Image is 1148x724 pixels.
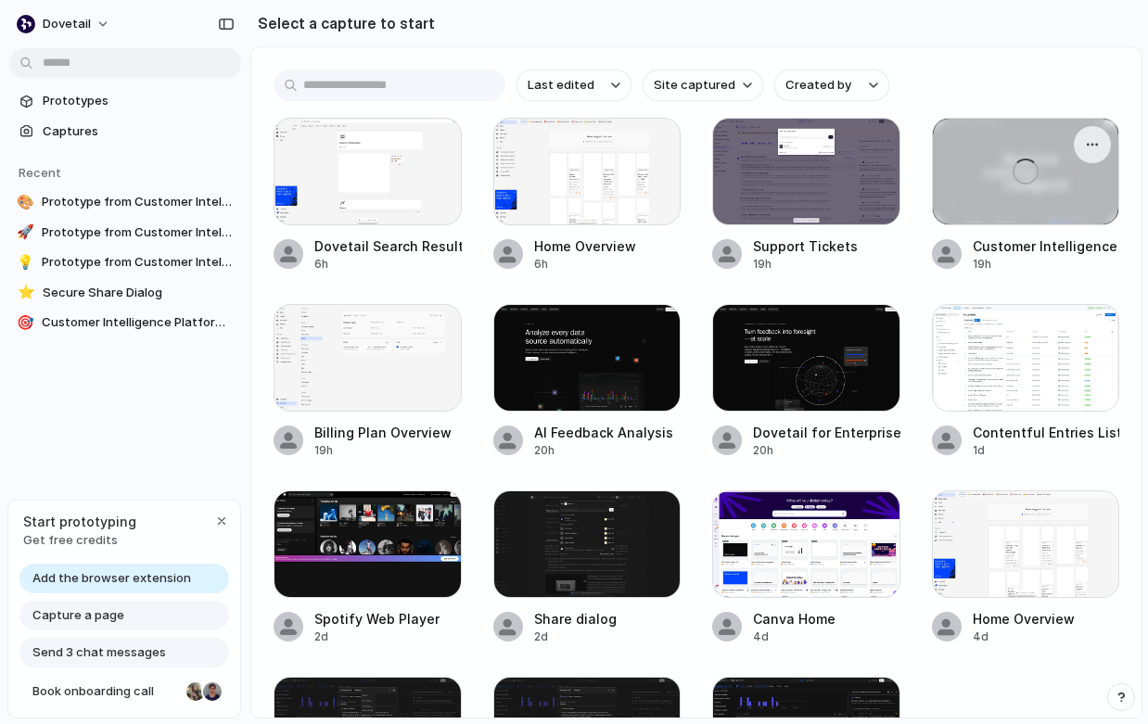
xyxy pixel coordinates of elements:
div: 19h [753,256,858,273]
span: Send 3 chat messages [32,643,166,662]
span: Prototype from Customer Intelligence System [42,223,234,242]
a: 💡Prototype from Customer Intelligence System [9,248,241,276]
span: Prototypes [43,92,234,110]
div: 🎯 [17,313,34,332]
span: Prototype from Customer Intelligence System [42,253,234,272]
span: Captures [43,122,234,141]
a: 🎨Prototype from Customer Intelligence System [9,188,241,216]
div: 6h [314,256,462,273]
div: Nicole Kubica [185,680,207,703]
span: Last edited [528,76,594,95]
div: Contentful Entries List [973,423,1120,442]
div: Dovetail for Enterprise [753,423,900,442]
div: 6h [534,256,636,273]
span: Prototype from Customer Intelligence System [42,193,234,211]
span: Get free credits [23,531,136,550]
div: 19h [973,256,1120,273]
div: 1d [973,442,1120,459]
div: Spotify Web Player [314,609,440,629]
div: ⭐ [17,284,35,302]
button: Site captured [643,70,763,101]
div: 4d [753,629,835,645]
span: Created by [785,76,851,95]
div: Canva Home [753,609,835,629]
span: Capture a page [32,606,124,625]
span: Customer Intelligence Platform Overview [42,313,234,332]
div: 💡 [17,253,34,272]
div: Dovetail Search Results [314,236,462,256]
a: Prototypes [9,87,241,115]
span: Book onboarding call [32,682,179,701]
div: Customer Intelligence System [973,236,1120,256]
span: Recent [19,165,61,180]
div: 2d [314,629,440,645]
span: Secure Share Dialog [43,284,234,302]
button: Last edited [517,70,631,101]
span: dovetail [43,15,91,33]
span: Start prototyping [23,512,136,531]
div: 🎨 [17,193,34,211]
div: Christian Iacullo [201,680,223,703]
button: Created by [774,70,889,101]
div: 2d [534,629,617,645]
a: Book onboarding call [19,677,229,706]
div: 🚀 [17,223,34,242]
button: dovetail [9,9,120,39]
a: ⭐Secure Share Dialog [9,279,241,307]
h2: Select a capture to start [250,12,435,34]
div: Home Overview [534,236,636,256]
div: Share dialog [534,609,617,629]
span: Site captured [654,76,735,95]
div: AI Feedback Analysis [534,423,673,442]
span: Add the browser extension [32,569,191,588]
div: 20h [534,442,673,459]
div: 19h [314,442,452,459]
div: Billing Plan Overview [314,423,452,442]
a: 🚀Prototype from Customer Intelligence System [9,219,241,247]
div: Home Overview [973,609,1075,629]
div: 4d [973,629,1075,645]
a: 🎯Customer Intelligence Platform Overview [9,309,241,337]
div: Support Tickets [753,236,858,256]
div: 20h [753,442,900,459]
a: Captures [9,118,241,146]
